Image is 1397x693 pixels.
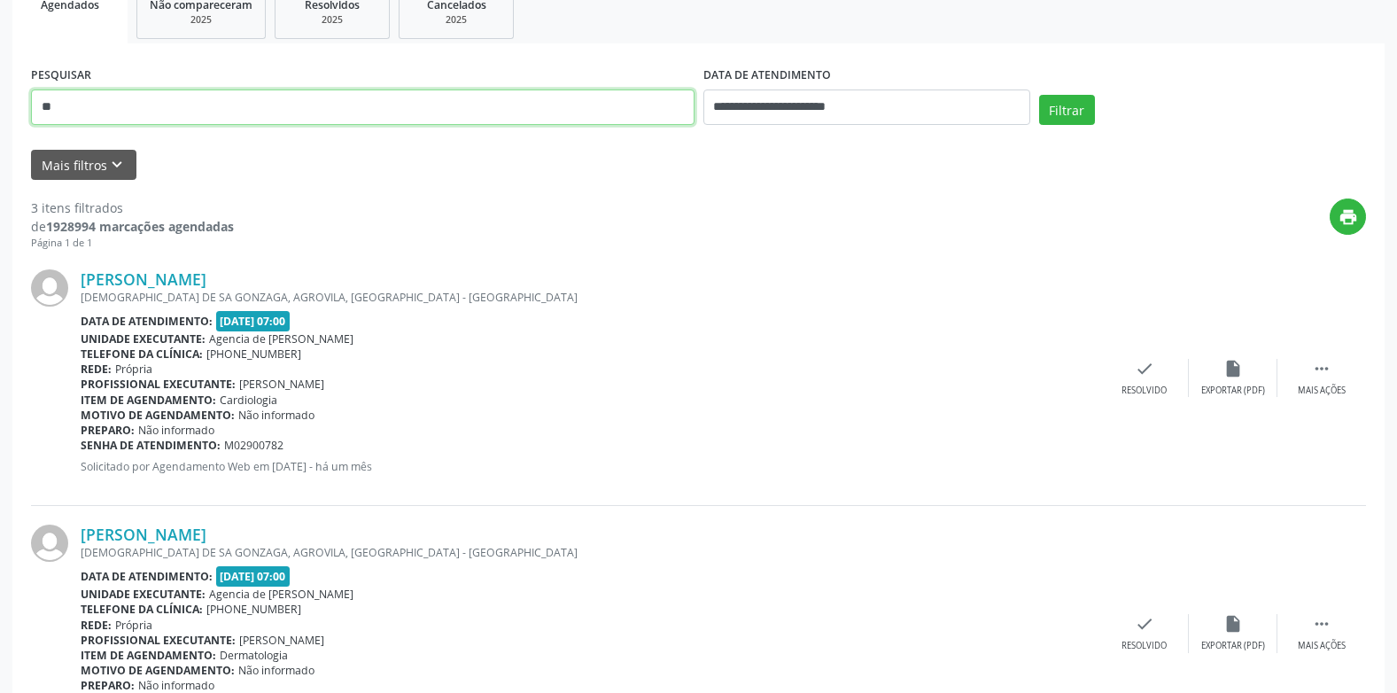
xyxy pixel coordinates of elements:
b: Unidade executante: [81,331,206,346]
span: Própria [115,362,152,377]
b: Rede: [81,618,112,633]
img: img [31,525,68,562]
b: Preparo: [81,423,135,438]
div: [DEMOGRAPHIC_DATA] DE SA GONZAGA, AGROVILA, [GEOGRAPHIC_DATA] - [GEOGRAPHIC_DATA] [81,290,1100,305]
label: DATA DE ATENDIMENTO [703,62,831,90]
span: Não informado [138,423,214,438]
a: [PERSON_NAME] [81,269,206,289]
b: Motivo de agendamento: [81,408,235,423]
i: print [1339,207,1358,227]
span: M02900782 [224,438,283,453]
b: Data de atendimento: [81,314,213,329]
div: Exportar (PDF) [1201,640,1265,652]
label: PESQUISAR [31,62,91,90]
div: 2025 [412,13,501,27]
div: Resolvido [1121,640,1167,652]
span: Não informado [138,678,214,693]
b: Senha de atendimento: [81,438,221,453]
div: [DEMOGRAPHIC_DATA] DE SA GONZAGA, AGROVILA, [GEOGRAPHIC_DATA] - [GEOGRAPHIC_DATA] [81,545,1100,560]
i: check [1135,614,1154,634]
b: Motivo de agendamento: [81,663,235,678]
b: Rede: [81,362,112,377]
b: Data de atendimento: [81,569,213,584]
b: Item de agendamento: [81,393,216,408]
div: Resolvido [1121,385,1167,397]
div: 2025 [150,13,252,27]
span: Própria [115,618,152,633]
span: [PHONE_NUMBER] [206,602,301,617]
span: [DATE] 07:00 [216,311,291,331]
div: 3 itens filtrados [31,199,234,217]
i:  [1312,359,1331,378]
span: Agencia de [PERSON_NAME] [209,331,353,346]
div: Mais ações [1298,640,1346,652]
b: Profissional executante: [81,633,236,648]
b: Profissional executante: [81,377,236,392]
span: Não informado [238,408,314,423]
i: keyboard_arrow_down [107,155,127,175]
div: Exportar (PDF) [1201,385,1265,397]
b: Telefone da clínica: [81,346,203,362]
b: Telefone da clínica: [81,602,203,617]
i: insert_drive_file [1223,359,1243,378]
button: Mais filtroskeyboard_arrow_down [31,150,136,181]
i:  [1312,614,1331,634]
b: Unidade executante: [81,587,206,602]
b: Preparo: [81,678,135,693]
span: Dermatologia [220,648,288,663]
span: [PERSON_NAME] [239,377,324,392]
span: Cardiologia [220,393,277,408]
button: print [1330,199,1366,235]
p: Solicitado por Agendamento Web em [DATE] - há um mês [81,459,1100,474]
div: 2025 [288,13,376,27]
div: Página 1 de 1 [31,236,234,251]
span: [DATE] 07:00 [216,566,291,587]
button: Filtrar [1039,95,1095,125]
b: Item de agendamento: [81,648,216,663]
span: Agencia de [PERSON_NAME] [209,587,353,602]
div: Mais ações [1298,385,1346,397]
div: de [31,217,234,236]
span: [PERSON_NAME] [239,633,324,648]
i: check [1135,359,1154,378]
i: insert_drive_file [1223,614,1243,634]
img: img [31,269,68,307]
span: Não informado [238,663,314,678]
span: [PHONE_NUMBER] [206,346,301,362]
strong: 1928994 marcações agendadas [46,218,234,235]
a: [PERSON_NAME] [81,525,206,544]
